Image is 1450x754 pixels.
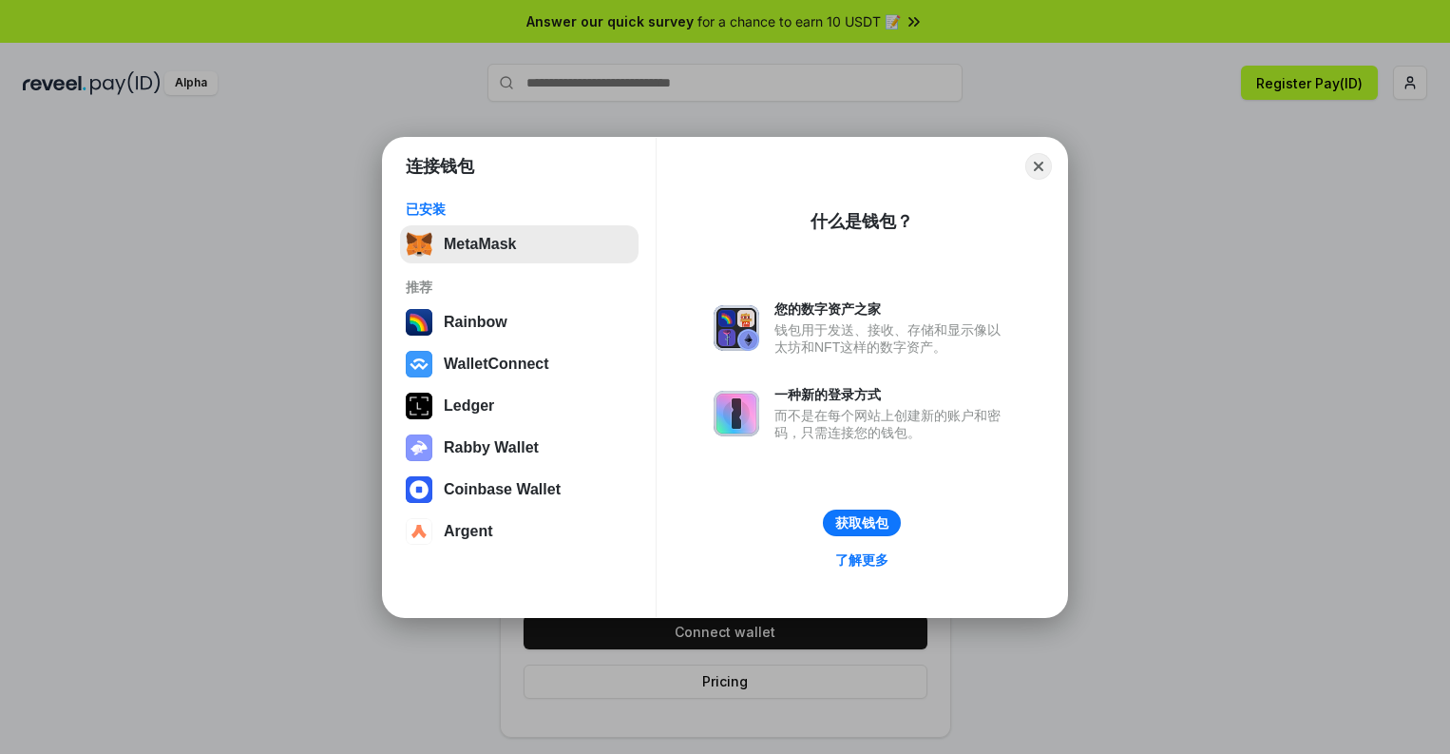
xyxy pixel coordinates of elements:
a: 了解更多 [824,548,900,572]
div: 钱包用于发送、接收、存储和显示像以太坊和NFT这样的数字资产。 [774,321,1010,356]
div: Ledger [444,397,494,415]
button: Coinbase Wallet [400,471,639,509]
img: svg+xml,%3Csvg%20xmlns%3D%22http%3A%2F%2Fwww.w3.org%2F2000%2Fsvg%22%20fill%3D%22none%22%20viewBox... [714,305,759,351]
div: Rabby Wallet [444,439,539,456]
div: Coinbase Wallet [444,481,561,498]
img: svg+xml,%3Csvg%20width%3D%2228%22%20height%3D%2228%22%20viewBox%3D%220%200%2028%2028%22%20fill%3D... [406,351,432,377]
button: Close [1025,153,1052,180]
img: svg+xml,%3Csvg%20width%3D%2228%22%20height%3D%2228%22%20viewBox%3D%220%200%2028%2028%22%20fill%3D... [406,476,432,503]
div: Argent [444,523,493,540]
button: MetaMask [400,225,639,263]
img: svg+xml,%3Csvg%20width%3D%2228%22%20height%3D%2228%22%20viewBox%3D%220%200%2028%2028%22%20fill%3D... [406,518,432,545]
div: 一种新的登录方式 [774,386,1010,403]
div: Rainbow [444,314,507,331]
div: 而不是在每个网站上创建新的账户和密码，只需连接您的钱包。 [774,407,1010,441]
img: svg+xml,%3Csvg%20xmlns%3D%22http%3A%2F%2Fwww.w3.org%2F2000%2Fsvg%22%20fill%3D%22none%22%20viewBox... [714,391,759,436]
div: 您的数字资产之家 [774,300,1010,318]
div: 了解更多 [835,551,888,569]
button: Rabby Wallet [400,429,639,467]
button: Ledger [400,387,639,425]
h1: 连接钱包 [406,155,474,178]
button: WalletConnect [400,345,639,383]
img: svg+xml,%3Csvg%20xmlns%3D%22http%3A%2F%2Fwww.w3.org%2F2000%2Fsvg%22%20fill%3D%22none%22%20viewBox... [406,435,432,461]
button: Argent [400,512,639,551]
div: 什么是钱包？ [811,210,913,233]
button: 获取钱包 [823,510,901,536]
div: WalletConnect [444,356,549,373]
div: 已安装 [406,201,633,218]
img: svg+xml,%3Csvg%20fill%3D%22none%22%20height%3D%2233%22%20viewBox%3D%220%200%2035%2033%22%20width%... [406,231,432,258]
div: 获取钱包 [835,514,888,532]
img: svg+xml,%3Csvg%20width%3D%22120%22%20height%3D%22120%22%20viewBox%3D%220%200%20120%20120%22%20fil... [406,309,432,336]
button: Rainbow [400,303,639,341]
div: MetaMask [444,236,516,253]
img: svg+xml,%3Csvg%20xmlns%3D%22http%3A%2F%2Fwww.w3.org%2F2000%2Fsvg%22%20width%3D%2228%22%20height%3... [406,393,432,419]
div: 推荐 [406,279,633,296]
